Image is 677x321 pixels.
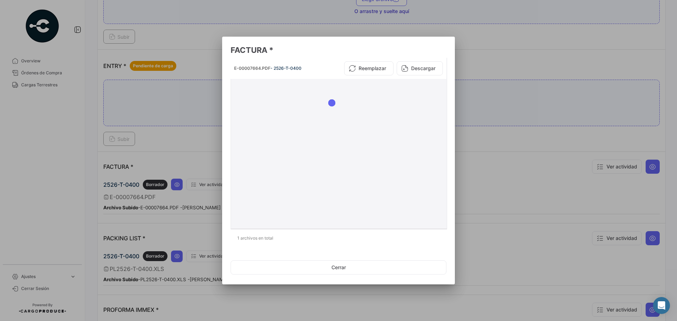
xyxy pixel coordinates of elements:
[231,45,446,55] h3: FACTURA *
[344,61,394,75] button: Reemplazar
[231,260,446,274] button: Cerrar
[234,66,270,71] span: E-00007664.PDF
[270,66,301,71] span: - 2526-T-0400
[231,229,446,247] div: 1 archivos en total
[653,297,670,314] div: Abrir Intercom Messenger
[397,61,443,75] button: Descargar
